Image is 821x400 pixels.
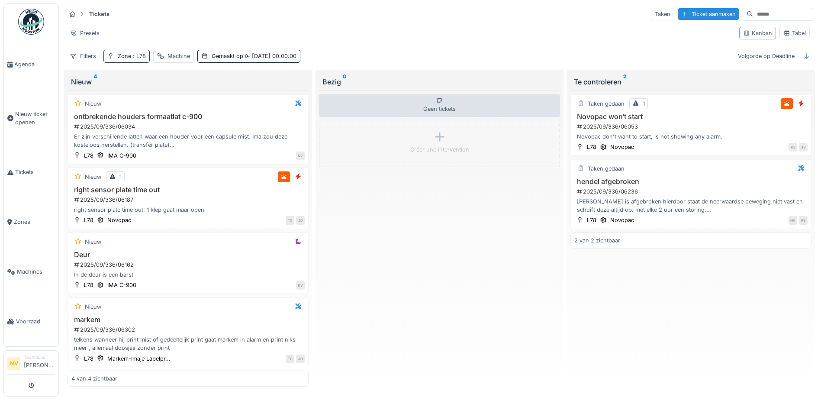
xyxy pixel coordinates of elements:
[734,50,798,62] div: Volgorde op Deadline
[85,303,101,311] div: Nieuw
[296,355,305,363] div: JD
[18,9,44,35] img: Badge_color-CXgf-gQk.svg
[4,197,58,247] a: Zones
[789,143,797,152] div: KS
[7,357,20,370] li: NV
[4,247,58,297] a: Machines
[574,236,620,245] div: 2 van 2 zichtbaar
[296,281,305,290] div: KV
[107,216,131,224] div: Novopac
[85,238,101,246] div: Nieuw
[131,53,146,59] span: : L78
[7,354,55,375] a: NV Technicus[PERSON_NAME]
[66,27,103,39] div: Presets
[71,335,305,352] div: telkens wanneer hij print mist of gedeeltelijk print gaat markem in alarm en print niks meer , al...
[107,152,136,160] div: IMA C-900
[296,216,305,225] div: JD
[14,60,55,68] span: Agenda
[73,261,305,269] div: 2025/09/336/06162
[4,89,58,147] a: Nieuw ticket openen
[799,143,808,152] div: JV
[24,354,55,361] div: Technicus
[73,123,305,131] div: 2025/09/336/06034
[286,216,294,225] div: TC
[15,168,55,176] span: Tickets
[610,143,634,151] div: Novopac
[73,326,305,334] div: 2025/09/336/06302
[576,187,808,196] div: 2025/09/336/06236
[4,39,58,89] a: Agenda
[610,216,634,224] div: Novopac
[296,152,305,160] div: NV
[107,281,136,289] div: IMA C-900
[118,52,146,60] div: Zone
[86,10,113,18] strong: Tickets
[343,77,347,87] sup: 0
[574,132,808,141] div: Novopac don't want to start, is not showing any alarm.
[574,177,808,186] h3: hendel afgebroken
[4,147,58,197] a: Tickets
[107,355,171,363] div: Markem-Imaje Labelpr...
[14,218,55,226] span: Zones
[119,173,122,181] div: 1
[84,152,93,160] div: L78
[286,355,294,363] div: TC
[24,354,55,373] li: [PERSON_NAME]
[651,8,674,20] div: Taken
[71,251,305,259] h3: Deur
[71,77,305,87] div: Nieuw
[588,100,625,108] div: Taken gedaan
[212,52,296,60] div: Gemaakt op
[71,206,305,214] div: right sensor plate time out, 1 klep gaat maar open
[743,29,772,37] div: Kanban
[71,374,117,383] div: 4 van 4 zichtbaar
[623,77,627,87] sup: 2
[587,216,596,224] div: L78
[587,143,596,151] div: L78
[17,268,55,276] span: Machines
[4,297,58,346] a: Voorraad
[574,77,808,87] div: Te controleren
[783,29,806,37] div: Tabel
[71,132,305,149] div: Er zijn verschillende latten waar een houder voor een capsule mist. Ima zou deze kosteloos herste...
[322,77,557,87] div: Bezig
[410,145,469,154] div: Créer une intervention
[84,216,93,224] div: L78
[799,216,808,225] div: PS
[84,355,93,363] div: L78
[66,50,100,62] div: Filters
[16,317,55,326] span: Voorraad
[319,94,560,117] div: Geen tickets
[71,316,305,324] h3: markem
[71,271,305,279] div: In de deur is een barst
[15,110,55,126] span: Nieuw ticket openen
[576,123,808,131] div: 2025/09/336/06053
[167,52,190,60] div: Machine
[588,165,625,173] div: Taken gedaan
[84,281,93,289] div: L78
[85,100,101,108] div: Nieuw
[71,186,305,194] h3: right sensor plate time out
[574,197,808,214] div: [PERSON_NAME] is afgebroken hierdoor staat de neerwaardse beweging niet vast en schuift deze alti...
[643,100,645,108] div: 1
[789,216,797,225] div: NV
[71,113,305,121] h3: ontbrekende houders formaatlat c-900
[243,53,296,59] span: [DATE] 00:00:00
[85,173,101,181] div: Nieuw
[574,113,808,121] h3: Novopac won‘t start
[73,196,305,204] div: 2025/09/336/06187
[93,77,97,87] sup: 4
[678,8,739,20] div: Ticket aanmaken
